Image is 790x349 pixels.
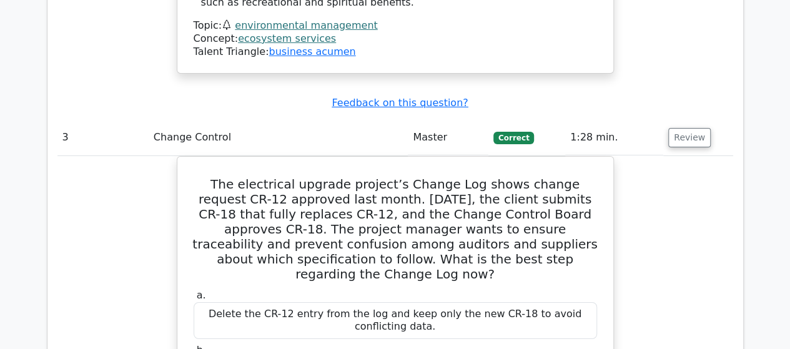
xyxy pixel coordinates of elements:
a: business acumen [269,46,355,57]
div: Topic: [194,19,597,32]
div: Delete the CR-12 entry from the log and keep only the new CR-18 to avoid conflicting data. [194,302,597,340]
a: ecosystem services [238,32,336,44]
span: a. [197,289,206,301]
td: Master [408,120,488,155]
div: Concept: [194,32,597,46]
td: 3 [57,120,149,155]
a: environmental management [235,19,377,31]
td: 1:28 min. [565,120,663,155]
button: Review [668,128,711,147]
div: Talent Triangle: [194,19,597,58]
td: Change Control [149,120,408,155]
span: Correct [493,132,534,144]
a: Feedback on this question? [332,97,468,109]
h5: The electrical upgrade project’s Change Log shows change request CR-12 approved last month. [DATE... [192,177,598,282]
